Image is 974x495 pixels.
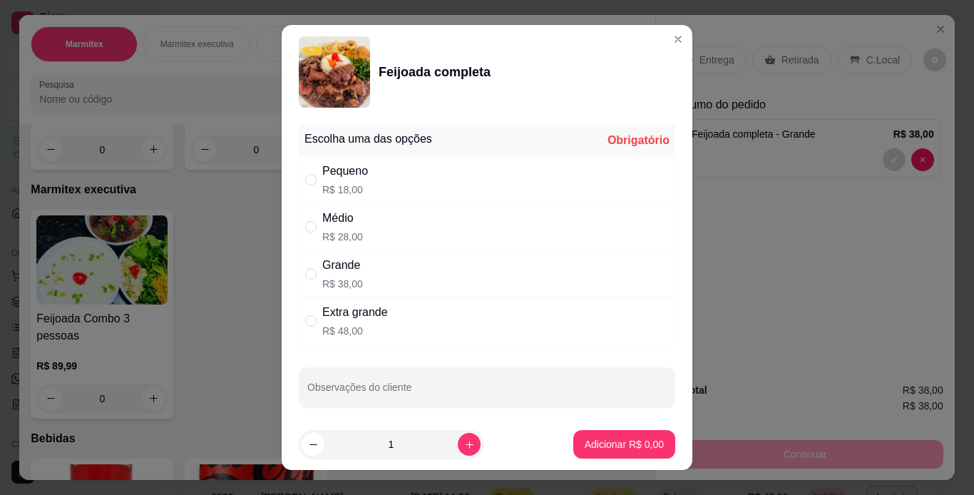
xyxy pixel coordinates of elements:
[322,183,368,197] p: R$ 18,00
[304,131,432,148] div: Escolha uma das opções
[608,132,670,149] div: Obrigatório
[299,36,370,108] img: product-image
[458,433,481,456] button: increase-product-quantity
[322,230,363,244] p: R$ 28,00
[322,163,368,180] div: Pequeno
[322,210,363,227] div: Médio
[322,324,388,338] p: R$ 48,00
[322,304,388,321] div: Extra grande
[379,62,491,82] div: Feijoada completa
[585,437,664,451] p: Adicionar R$ 0,00
[302,433,324,456] button: decrease-product-quantity
[667,28,690,51] button: Close
[573,430,675,459] button: Adicionar R$ 0,00
[307,386,667,400] input: Observações do cliente
[322,277,363,291] p: R$ 38,00
[322,257,363,274] div: Grande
